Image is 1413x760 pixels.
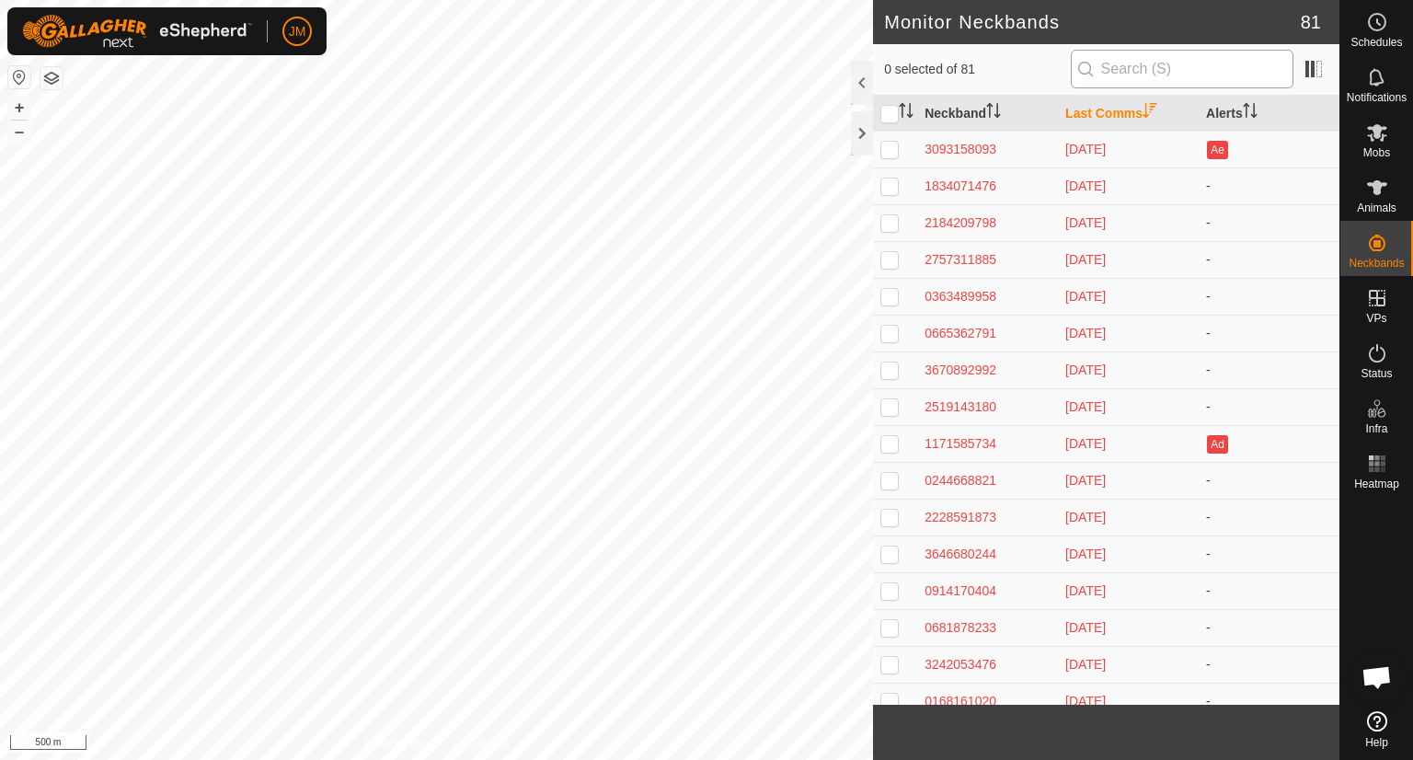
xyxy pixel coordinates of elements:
td: - [1199,351,1339,388]
span: 18 Sept 2025, 11:23 am [1065,363,1106,377]
a: Help [1340,704,1413,755]
span: 81 [1301,8,1321,36]
h2: Monitor Neckbands [884,11,1301,33]
td: - [1199,278,1339,315]
span: 18 Sept 2025, 11:21 am [1065,510,1106,524]
td: - [1199,499,1339,535]
span: 18 Sept 2025, 11:16 am [1065,620,1106,635]
div: 0363489958 [925,287,1051,306]
span: Heatmap [1354,478,1399,489]
p-sorticon: Activate to sort [1243,106,1258,121]
div: 2228591873 [925,508,1051,527]
span: Infra [1365,423,1387,434]
td: - [1199,609,1339,646]
td: - [1199,462,1339,499]
button: Ae [1207,141,1227,159]
span: 18 Sept 2025, 11:20 am [1065,583,1106,598]
span: 18 Sept 2025, 11:26 am [1065,215,1106,230]
span: 24 Sept 2025, 12:41 pm [1065,142,1106,156]
span: 18 Sept 2025, 11:15 am [1065,657,1106,672]
th: Last Comms [1058,96,1199,132]
span: Status [1361,368,1392,379]
span: Help [1365,737,1388,748]
span: 24 Sept 2025, 10:13 am [1065,178,1106,193]
button: Ad [1207,435,1227,454]
button: – [8,121,30,143]
div: 3093158093 [925,140,1051,159]
th: Alerts [1199,96,1339,132]
div: 0244668821 [925,471,1051,490]
div: 3646680244 [925,545,1051,564]
td: - [1199,535,1339,572]
td: - [1199,204,1339,241]
a: Contact Us [454,736,509,753]
span: Animals [1357,202,1396,213]
div: Open chat [1350,650,1405,705]
div: 2519143180 [925,397,1051,417]
span: 18 Sept 2025, 11:21 am [1065,547,1106,561]
span: 18 Sept 2025, 11:26 am [1065,289,1106,304]
span: 18 Sept 2025, 11:23 am [1065,399,1106,414]
span: 0 selected of 81 [884,60,1070,79]
span: Neckbands [1349,258,1404,269]
div: 0665362791 [925,324,1051,343]
span: 18 Sept 2025, 11:22 am [1065,436,1106,451]
button: Reset Map [8,66,30,88]
span: 18 Sept 2025, 11:15 am [1065,694,1106,708]
button: Map Layers [40,67,63,89]
div: 3670892992 [925,361,1051,380]
td: - [1199,167,1339,204]
span: JM [289,22,306,41]
span: 18 Sept 2025, 11:22 am [1065,473,1106,488]
span: Schedules [1350,37,1402,48]
span: 18 Sept 2025, 11:26 am [1065,252,1106,267]
td: - [1199,388,1339,425]
td: - [1199,241,1339,278]
a: Privacy Policy [364,736,433,753]
div: 0168161020 [925,692,1051,711]
div: 2757311885 [925,250,1051,270]
div: 0681878233 [925,618,1051,638]
div: 1834071476 [925,177,1051,196]
span: Mobs [1363,147,1390,158]
td: - [1199,683,1339,720]
p-sorticon: Activate to sort [1143,106,1157,121]
span: VPs [1366,313,1386,324]
th: Neckband [917,96,1058,132]
span: 18 Sept 2025, 11:25 am [1065,326,1106,340]
div: 3242053476 [925,655,1051,674]
input: Search (S) [1071,50,1293,88]
td: - [1199,315,1339,351]
td: - [1199,646,1339,683]
div: 2184209798 [925,213,1051,233]
img: Gallagher Logo [22,15,252,48]
span: Notifications [1347,92,1407,103]
div: 1171585734 [925,434,1051,454]
p-sorticon: Activate to sort [986,106,1001,121]
td: - [1199,572,1339,609]
button: + [8,97,30,119]
p-sorticon: Activate to sort [899,106,913,121]
div: 0914170404 [925,582,1051,601]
